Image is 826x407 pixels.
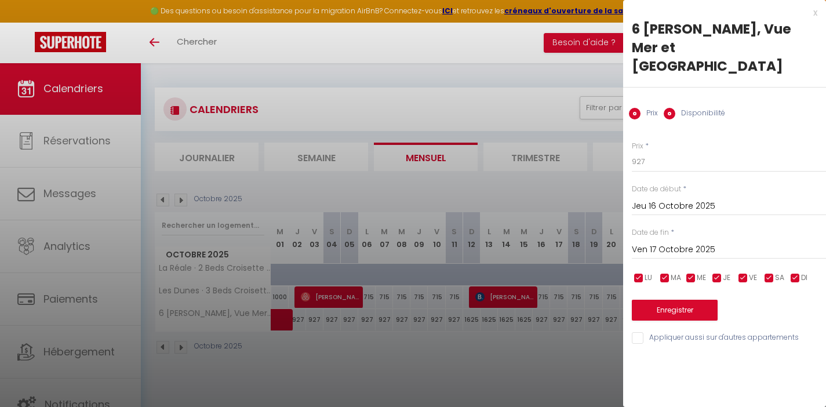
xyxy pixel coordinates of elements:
span: DI [801,272,807,284]
span: JE [723,272,730,284]
button: Ouvrir le widget de chat LiveChat [9,5,44,39]
label: Date de début [632,184,681,195]
div: x [623,6,817,20]
label: Disponibilité [675,108,725,121]
span: VE [749,272,757,284]
div: 6 [PERSON_NAME], Vue Mer et [GEOGRAPHIC_DATA] [632,20,817,75]
span: SA [775,272,784,284]
span: LU [645,272,652,284]
button: Enregistrer [632,300,718,321]
label: Prix [641,108,658,121]
span: MA [671,272,681,284]
span: ME [697,272,706,284]
label: Prix [632,141,643,152]
label: Date de fin [632,227,669,238]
